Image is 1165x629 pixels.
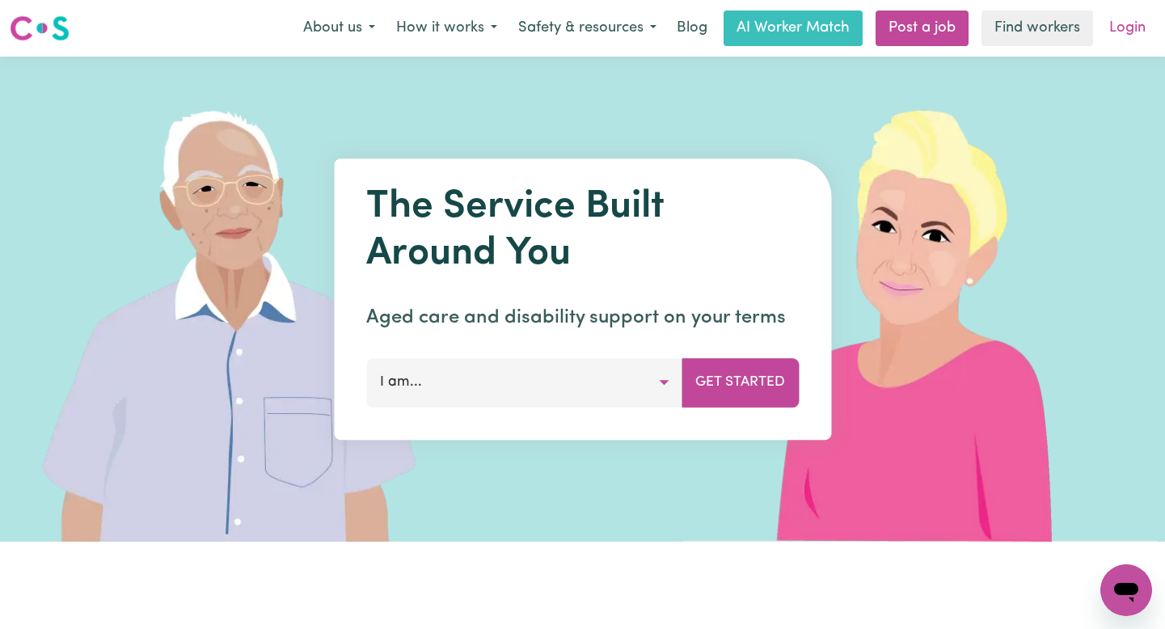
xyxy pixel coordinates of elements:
[981,11,1093,46] a: Find workers
[366,358,682,407] button: I am...
[366,184,799,277] h1: The Service Built Around You
[724,11,863,46] a: AI Worker Match
[10,10,70,47] a: Careseekers logo
[386,11,508,45] button: How it works
[876,11,969,46] a: Post a job
[366,303,799,332] p: Aged care and disability support on your terms
[10,14,70,43] img: Careseekers logo
[293,11,386,45] button: About us
[1100,11,1155,46] a: Login
[682,358,799,407] button: Get Started
[1100,564,1152,616] iframe: Button to launch messaging window
[667,11,717,46] a: Blog
[508,11,667,45] button: Safety & resources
